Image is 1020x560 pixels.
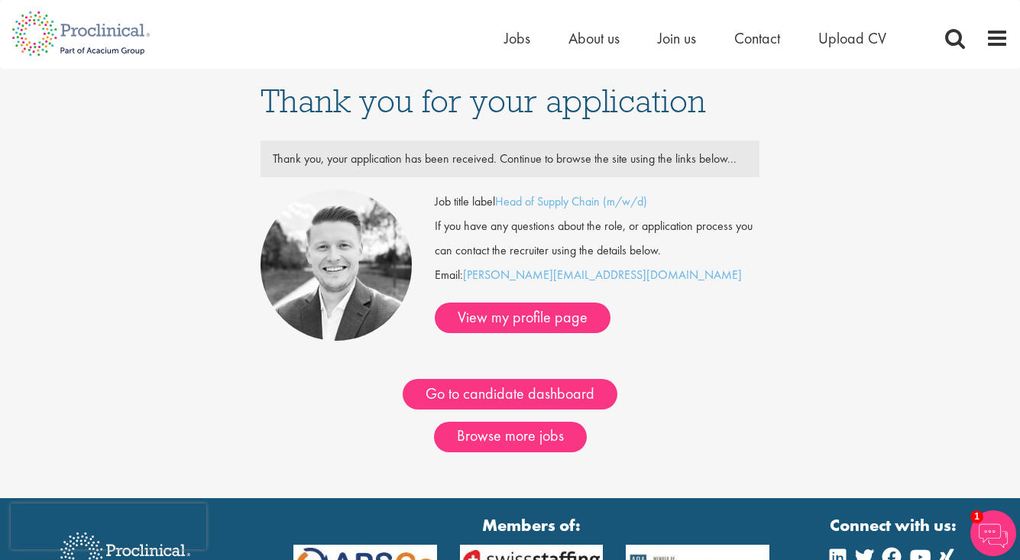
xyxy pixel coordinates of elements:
[830,513,960,537] strong: Connect with us:
[495,193,647,209] a: Head of Supply Chain (m/w/d)
[423,189,771,214] div: Job title label
[568,28,620,48] a: About us
[261,147,759,171] div: Thank you, your application has been received. Continue to browse the site using the links below...
[261,189,412,341] img: Lukas Eckert
[293,513,769,537] strong: Members of:
[818,28,886,48] a: Upload CV
[423,214,771,263] div: If you have any questions about the role, or application process you can contact the recruiter us...
[463,267,742,283] a: [PERSON_NAME][EMAIL_ADDRESS][DOMAIN_NAME]
[435,189,759,333] div: Email:
[734,28,780,48] a: Contact
[435,303,610,333] a: View my profile page
[970,510,983,523] span: 1
[11,503,206,549] iframe: reCAPTCHA
[504,28,530,48] a: Jobs
[261,80,706,121] span: Thank you for your application
[403,379,617,409] a: Go to candidate dashboard
[970,510,1016,556] img: Chatbot
[434,422,587,452] a: Browse more jobs
[658,28,696,48] a: Join us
